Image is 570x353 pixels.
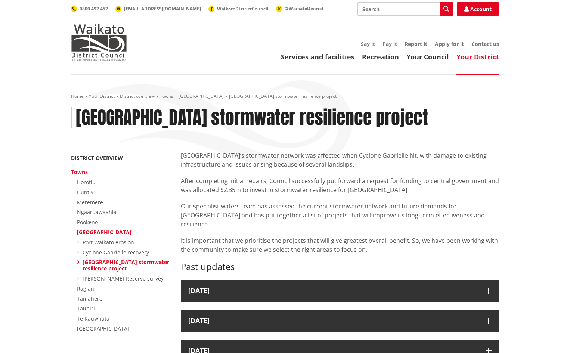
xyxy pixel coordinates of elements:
a: Tamahere [77,295,102,302]
a: Home [71,93,84,99]
a: Towns [71,168,88,176]
p: It is important that we prioritise the projects that will give greatest overall benefit. So, we h... [181,236,499,254]
a: Your District [456,52,499,61]
a: Recreation [362,52,399,61]
p: [GEOGRAPHIC_DATA]’s stormwater network was affected when Cyclone Gabrielle hit, with damage to ex... [181,151,499,169]
h1: [GEOGRAPHIC_DATA] stormwater resilience project [76,107,428,129]
h3: Past updates [181,261,499,272]
p: After completing initial repairs, Council successfully put forward a request for funding to centr... [181,176,499,194]
a: Cyclone Gabrielle recovery [83,249,149,256]
button: [DATE] [181,310,499,332]
a: Say it [361,40,375,47]
a: [GEOGRAPHIC_DATA] [77,325,129,332]
a: Your Council [406,52,449,61]
a: Report it [405,40,427,47]
nav: breadcrumb [71,93,499,100]
a: WaikatoDistrictCouncil [208,6,269,12]
a: Contact us [471,40,499,47]
span: [GEOGRAPHIC_DATA] stormwater resilience project [229,93,337,99]
a: [GEOGRAPHIC_DATA] [77,229,131,236]
a: Ngaaruawaahia [77,208,117,216]
div: [DATE] [188,287,478,295]
a: [EMAIL_ADDRESS][DOMAIN_NAME] [115,6,201,12]
button: [DATE] [181,280,499,302]
span: WaikatoDistrictCouncil [217,6,269,12]
a: @WaikatoDistrict [276,5,323,12]
a: 0800 492 452 [71,6,108,12]
a: [GEOGRAPHIC_DATA] stormwater resilience project [83,258,169,272]
span: @WaikatoDistrict [285,5,323,12]
a: Horotiu [77,179,96,186]
a: Meremere [77,199,103,206]
input: Search input [357,2,453,16]
a: Taupiri [77,305,95,312]
span: [EMAIL_ADDRESS][DOMAIN_NAME] [124,6,201,12]
a: Raglan [77,285,94,292]
a: Port Waikato erosion [83,239,134,246]
a: Huntly [77,189,93,196]
img: Waikato District Council - Te Kaunihera aa Takiwaa o Waikato [71,24,127,61]
a: [PERSON_NAME] Reserve survey [83,275,164,282]
div: [DATE] [188,317,478,325]
a: Your District [89,93,115,99]
a: Pookeno [77,219,98,226]
a: Account [457,2,499,16]
a: Te Kauwhata [77,315,109,322]
a: District overview [71,154,123,161]
a: Pay it [382,40,397,47]
a: Apply for it [435,40,464,47]
p: Our specialist waters team has assessed the current stormwater network and future demands for [GE... [181,202,499,229]
a: District overview [120,93,155,99]
a: Towns [160,93,173,99]
a: Services and facilities [281,52,354,61]
a: [GEOGRAPHIC_DATA] [179,93,224,99]
span: 0800 492 452 [80,6,108,12]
